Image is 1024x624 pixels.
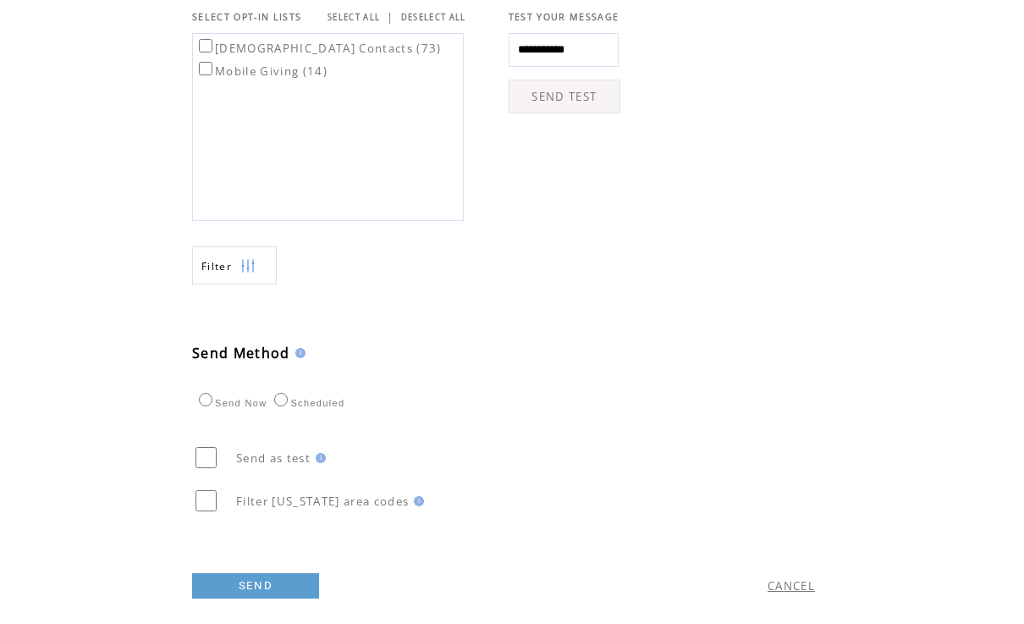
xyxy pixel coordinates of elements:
[236,494,409,509] span: Filter [US_STATE] area codes
[192,11,301,23] span: SELECT OPT-IN LISTS
[195,64,328,79] label: Mobile Giving (14)
[509,80,620,113] a: SEND TEST
[236,450,311,466] span: Send as test
[768,578,815,594] a: CANCEL
[199,393,212,406] input: Send Now
[199,62,212,75] input: Mobile Giving (14)
[192,344,290,362] span: Send Method
[387,9,394,25] span: |
[290,348,306,358] img: help.gif
[409,496,424,506] img: help.gif
[201,259,232,273] span: Show filters
[192,573,319,599] a: SEND
[199,39,212,52] input: [DEMOGRAPHIC_DATA] Contacts (73)
[192,246,277,284] a: Filter
[401,12,466,23] a: DESELECT ALL
[311,453,326,463] img: help.gif
[328,12,380,23] a: SELECT ALL
[240,247,256,285] img: filters.png
[274,393,288,406] input: Scheduled
[270,398,344,408] label: Scheduled
[195,41,442,56] label: [DEMOGRAPHIC_DATA] Contacts (73)
[195,398,267,408] label: Send Now
[509,11,619,23] span: TEST YOUR MESSAGE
